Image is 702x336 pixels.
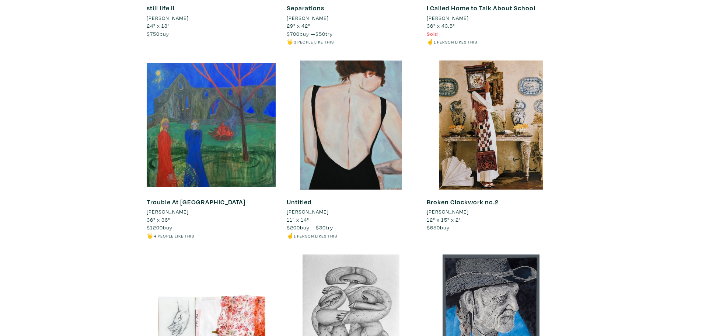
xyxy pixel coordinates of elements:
li: [PERSON_NAME] [427,14,469,22]
a: I Called Home to Talk About School [427,4,535,12]
a: Trouble At [GEOGRAPHIC_DATA] [147,198,245,206]
a: Separations [287,4,324,12]
small: 1 person likes this [434,39,477,45]
span: $50 [315,30,325,37]
li: [PERSON_NAME] [287,14,329,22]
a: still life II [147,4,175,12]
a: Broken Clockwork no.2 [427,198,499,206]
span: buy [147,224,172,231]
span: $700 [287,30,300,37]
small: 3 people like this [294,39,334,45]
small: 4 people like this [154,233,194,239]
a: [PERSON_NAME] [287,208,416,216]
a: [PERSON_NAME] [147,14,276,22]
span: $200 [287,224,300,231]
span: $750 [147,30,160,37]
a: Untitled [287,198,312,206]
span: 29" x 42" [287,22,310,29]
li: ☝️ [287,232,416,240]
span: buy — try [287,30,333,37]
span: buy [427,224,450,231]
span: buy [147,30,169,37]
span: Sold [427,30,438,37]
li: [PERSON_NAME] [287,208,329,216]
span: 36" x 36" [147,216,170,223]
small: 1 person likes this [294,233,337,239]
span: buy — try [287,224,333,231]
span: $1200 [147,224,163,231]
span: $650 [427,224,440,231]
span: $30 [316,224,326,231]
a: [PERSON_NAME] [427,14,556,22]
a: [PERSON_NAME] [147,208,276,216]
li: ☝️ [427,38,556,46]
li: 🖐️ [147,232,276,240]
li: 🖐️ [287,38,416,46]
span: 36" x 43.5" [427,22,455,29]
span: 11" x 14" [287,216,309,223]
li: [PERSON_NAME] [427,208,469,216]
span: 24" x 18" [147,22,170,29]
a: [PERSON_NAME] [427,208,556,216]
li: [PERSON_NAME] [147,14,189,22]
a: [PERSON_NAME] [287,14,416,22]
li: [PERSON_NAME] [147,208,189,216]
span: 12" x 15" x 2" [427,216,461,223]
